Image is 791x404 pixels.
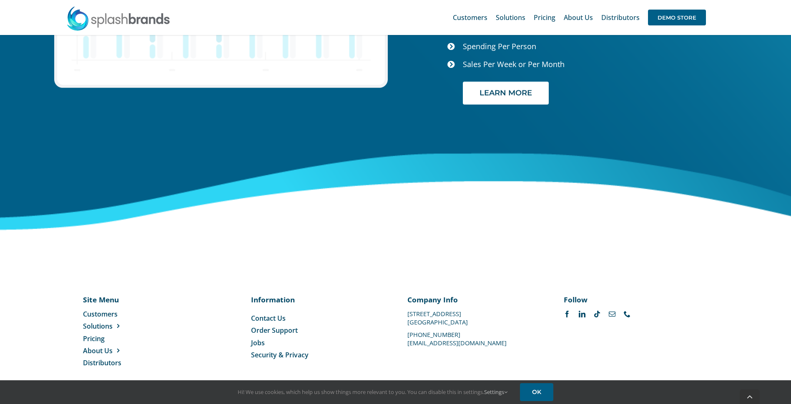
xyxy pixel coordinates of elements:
nav: Menu [83,309,167,368]
a: facebook [564,311,570,317]
span: Customers [453,14,487,21]
span: About Us [564,14,593,21]
a: DEMO STORE [648,4,706,31]
span: Contact Us [251,314,286,323]
span: Solutions [83,322,113,331]
a: Order Support [251,326,383,335]
span: Distributors [601,14,640,21]
a: phone [624,311,630,317]
a: OK [520,383,553,401]
span: Customers [83,309,118,319]
span: Distributors [83,358,121,367]
a: mail [609,311,615,317]
p: Follow [564,294,696,304]
nav: Main Menu Sticky [453,4,706,31]
a: Jobs [251,338,383,347]
span: Jobs [251,338,265,347]
span: Hi! We use cookies, which help us show things more relevant to you. You can disable this in setti... [238,388,507,396]
a: About Us [83,346,167,355]
span: Security & Privacy [251,350,309,359]
p: Site Menu [83,294,167,304]
a: Solutions [83,322,167,331]
a: Security & Privacy [251,350,383,359]
nav: Menu [251,314,383,360]
a: Distributors [601,4,640,31]
a: Contact Us [251,314,383,323]
p: Information [251,294,383,304]
span: Pricing [83,334,105,343]
a: Customers [453,4,487,31]
img: SplashBrands.com Logo [66,6,171,31]
p: Company Info [407,294,540,304]
a: linkedin [579,311,585,317]
span: Order Support [251,326,298,335]
a: Customers [83,309,167,319]
span: Sales Per Week or Per Month [463,59,565,69]
a: Settings [484,388,507,396]
a: Pricing [534,4,555,31]
span: LEARN MORE [480,89,532,97]
a: LEARN MORE [463,82,549,105]
a: Distributors [83,358,167,367]
a: Pricing [83,334,167,343]
span: About Us [83,346,113,355]
span: Spending Per Person [463,41,536,51]
a: tiktok [594,311,600,317]
span: Pricing [534,14,555,21]
span: DEMO STORE [648,10,706,25]
span: Solutions [496,14,525,21]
